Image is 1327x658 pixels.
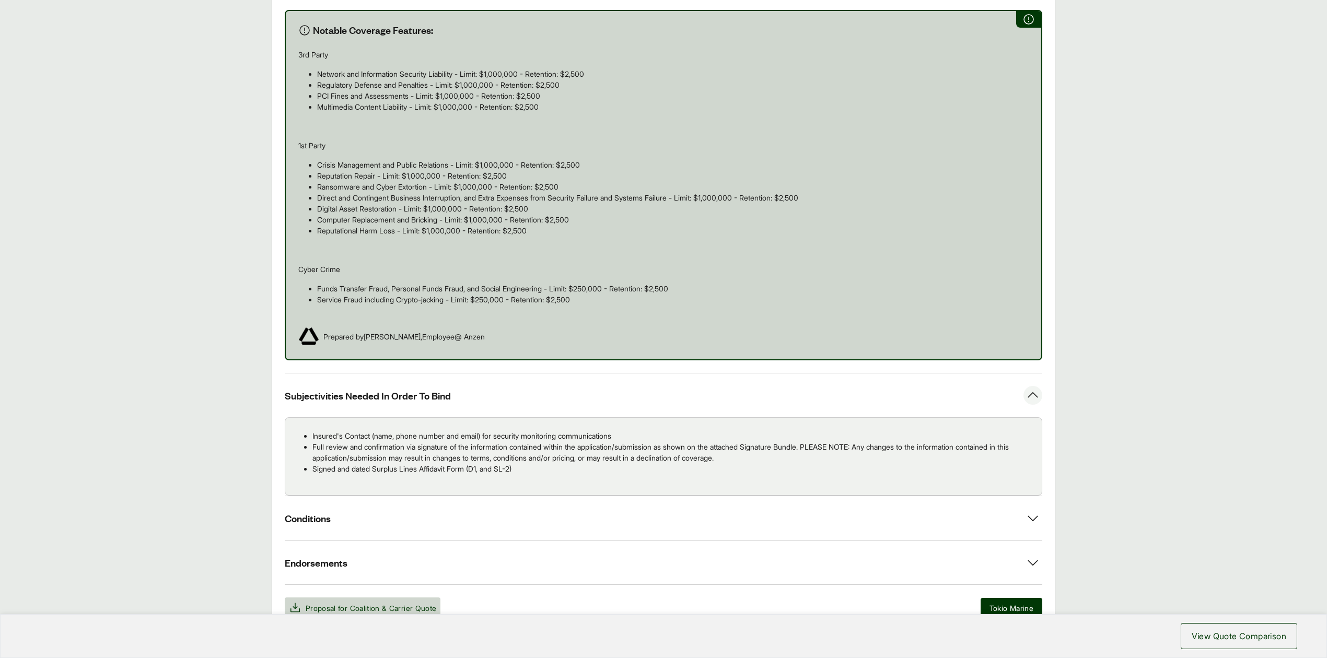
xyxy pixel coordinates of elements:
p: Cyber Crime [298,264,1029,275]
span: Conditions [285,512,331,525]
p: Direct and Contingent Business Interruption, and Extra Expenses from Security Failure and Systems... [317,192,1029,203]
span: & Carrier Quote [382,604,436,613]
p: PCI Fines and Assessments - Limit: $1,000,000 - Retention: $2,500 [317,90,1029,101]
p: Insured's Contact (name, phone number and email) for security monitoring communications [312,430,1033,441]
button: Tokio Marine [981,598,1042,618]
p: 3rd Party [298,49,1029,60]
button: Conditions [285,496,1042,540]
span: Tokio Marine [990,603,1033,614]
button: Endorsements [285,540,1042,584]
button: Proposal for Coalition & Carrier Quote [285,597,440,618]
p: Signed and dated Surplus Lines Affidavit Form (D1, and SL-2) [312,463,1033,474]
p: Funds Transfer Fraud, Personal Funds Fraud, and Social Engineering - Limit: $250,000 - Retention:... [317,283,1029,294]
p: Reputational Harm Loss - Limit: $1,000,000 - Retention: $2,500 [317,225,1029,236]
p: Regulatory Defense and Penalties - Limit: $1,000,000 - Retention: $2,500 [317,79,1029,90]
p: Crisis Management and Public Relations - Limit: $1,000,000 - Retention: $2,500 [317,159,1029,170]
p: 1st Party [298,140,1029,151]
span: Prepared by [PERSON_NAME] , Employee @ Anzen [323,331,485,342]
p: Service Fraud including Crypto-jacking - Limit: $250,000 - Retention: $2,500 [317,294,1029,305]
button: View Quote Comparison [1181,623,1297,649]
p: Digital Asset Restoration - Limit: $1,000,000 - Retention: $2,500 [317,203,1029,214]
p: Full review and confirmation via signature of the information contained within the application/su... [312,441,1033,463]
p: Network and Information Security Liability - Limit: $1,000,000 - Retention: $2,500 [317,68,1029,79]
span: Subjectivities Needed In Order To Bind [285,389,451,402]
span: Notable Coverage Features: [313,23,433,37]
span: View Quote Comparison [1192,630,1286,642]
p: Reputation Repair - Limit: $1,000,000 - Retention: $2,500 [317,170,1029,181]
span: Proposal for [306,603,436,614]
button: Subjectivities Needed In Order To Bind [285,373,1042,417]
span: Coalition [350,604,380,613]
span: Endorsements [285,556,347,569]
p: Ransomware and Cyber Extortion - Limit: $1,000,000 - Retention: $2,500 [317,181,1029,192]
p: Multimedia Content Liability - Limit: $1,000,000 - Retention: $2,500 [317,101,1029,112]
p: Computer Replacement and Bricking - Limit: $1,000,000 - Retention: $2,500 [317,214,1029,225]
